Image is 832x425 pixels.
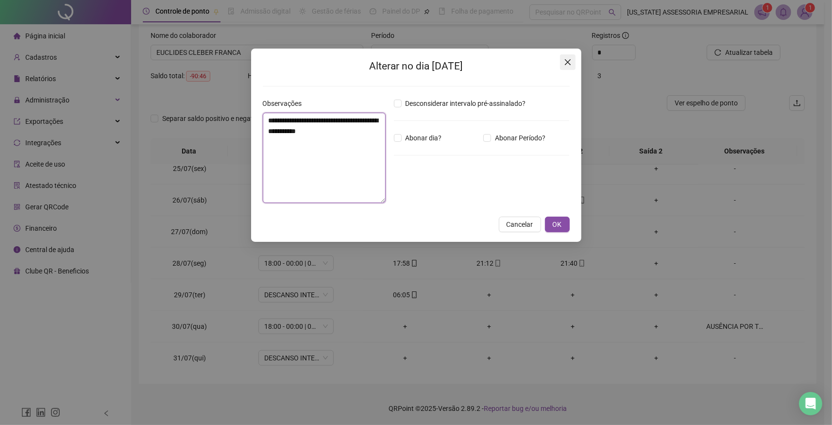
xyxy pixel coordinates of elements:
[499,217,541,232] button: Cancelar
[402,133,446,143] span: Abonar dia?
[263,98,308,109] label: Observações
[491,133,549,143] span: Abonar Período?
[553,219,562,230] span: OK
[560,54,576,70] button: Close
[799,392,822,415] div: Open Intercom Messenger
[545,217,570,232] button: OK
[564,58,572,66] span: close
[507,219,533,230] span: Cancelar
[263,58,570,74] h2: Alterar no dia [DATE]
[402,98,530,109] span: Desconsiderar intervalo pré-assinalado?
